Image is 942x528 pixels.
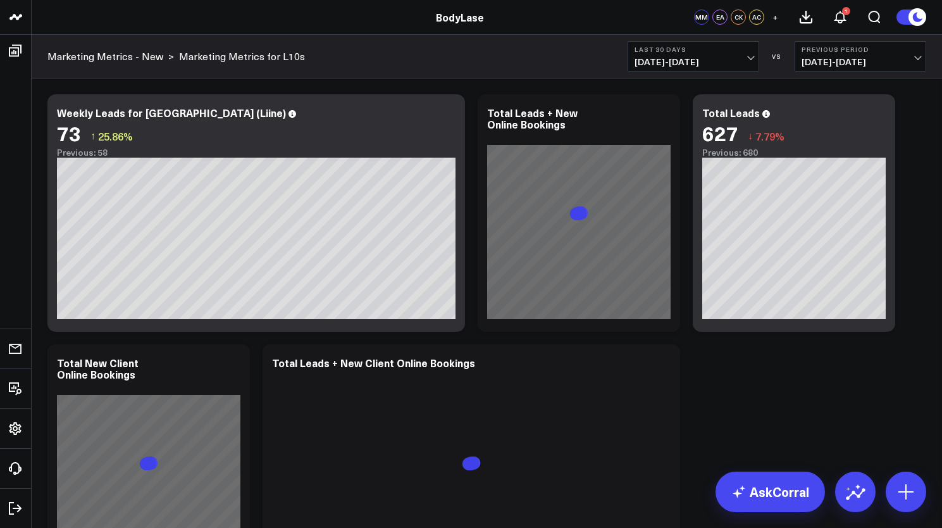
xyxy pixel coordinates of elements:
[628,41,759,72] button: Last 30 Days[DATE]-[DATE]
[635,46,752,53] b: Last 30 Days
[487,106,578,131] div: Total Leads + New Online Bookings
[179,49,305,63] a: Marketing Metrics for L10s
[767,9,783,25] button: +
[702,148,886,158] div: Previous: 680
[755,129,784,143] span: 7.79%
[772,13,778,22] span: +
[802,46,919,53] b: Previous Period
[57,122,81,144] div: 73
[90,128,96,144] span: ↑
[57,106,286,120] div: Weekly Leads for [GEOGRAPHIC_DATA] (Liine)
[712,9,728,25] div: EA
[842,7,850,15] div: 1
[702,122,738,144] div: 627
[272,356,475,370] div: Total Leads + New Client Online Bookings
[57,356,139,381] div: Total New Client Online Bookings
[694,9,709,25] div: MM
[47,49,174,63] div: >
[795,41,926,72] button: Previous Period[DATE]-[DATE]
[731,9,746,25] div: CK
[702,106,760,120] div: Total Leads
[802,57,919,67] span: [DATE] - [DATE]
[57,148,456,158] div: Previous: 58
[716,472,825,512] a: AskCorral
[748,128,753,144] span: ↓
[98,129,133,143] span: 25.86%
[436,10,484,24] a: BodyLase
[749,9,764,25] div: AC
[47,49,163,63] a: Marketing Metrics - New
[765,53,788,60] div: VS
[635,57,752,67] span: [DATE] - [DATE]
